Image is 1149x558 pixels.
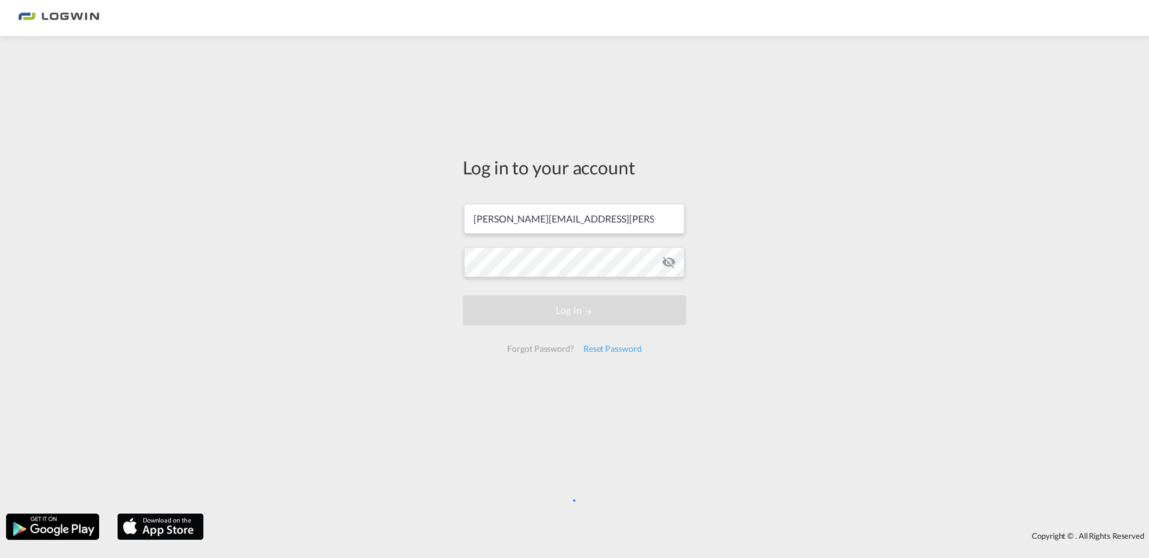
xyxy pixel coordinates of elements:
[116,512,205,541] img: apple.png
[18,5,99,32] img: 2761ae10d95411efa20a1f5e0282d2d7.png
[464,204,684,234] input: Enter email/phone number
[502,338,578,360] div: Forgot Password?
[210,526,1149,546] div: Copyright © . All Rights Reserved
[662,255,676,269] md-icon: icon-eye-off
[579,338,647,360] div: Reset Password
[463,155,686,180] div: Log in to your account
[5,512,100,541] img: google.png
[463,295,686,325] button: LOGIN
